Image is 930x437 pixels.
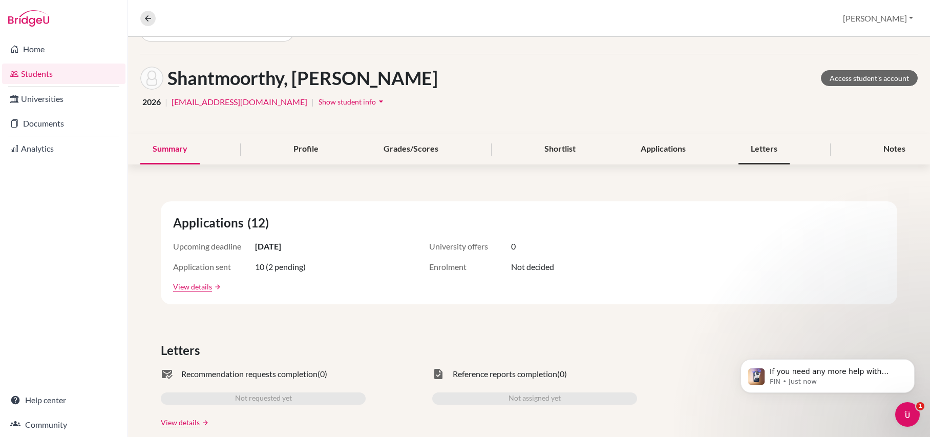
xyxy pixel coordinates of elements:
[895,402,920,427] iframe: Intercom live chat
[255,261,306,273] span: 10 (2 pending)
[212,283,221,290] a: arrow_forward
[376,96,386,107] i: arrow_drop_down
[916,402,924,410] span: 1
[2,89,125,109] a: Universities
[532,134,588,164] div: Shortlist
[429,240,511,253] span: University offers
[838,9,918,28] button: [PERSON_NAME]
[140,134,200,164] div: Summary
[318,94,387,110] button: Show student infoarrow_drop_down
[628,134,698,164] div: Applications
[173,261,255,273] span: Application sent
[161,368,173,380] span: mark_email_read
[247,214,273,232] span: (12)
[173,281,212,292] a: View details
[871,134,918,164] div: Notes
[281,134,331,164] div: Profile
[255,240,281,253] span: [DATE]
[2,390,125,410] a: Help center
[738,134,790,164] div: Letters
[200,419,209,426] a: arrow_forward
[8,10,49,27] img: Bridge-U
[429,261,511,273] span: Enrolment
[173,240,255,253] span: Upcoming deadline
[165,96,167,108] span: |
[319,97,376,106] span: Show student info
[2,64,125,84] a: Students
[432,368,445,380] span: task
[311,96,314,108] span: |
[371,134,451,164] div: Grades/Scores
[725,338,930,409] iframe: Intercom notifications message
[557,368,567,380] span: (0)
[821,70,918,86] a: Access student's account
[2,39,125,59] a: Home
[511,240,516,253] span: 0
[453,368,557,380] span: Reference reports completion
[2,138,125,159] a: Analytics
[2,414,125,435] a: Community
[167,67,438,89] h1: Shantmoorthy, [PERSON_NAME]
[2,113,125,134] a: Documents
[161,417,200,428] a: View details
[511,261,554,273] span: Not decided
[142,96,161,108] span: 2026
[509,392,561,405] span: Not assigned yet
[173,214,247,232] span: Applications
[318,368,327,380] span: (0)
[235,392,292,405] span: Not requested yet
[161,341,204,360] span: Letters
[140,67,163,90] img: Ishanth Shantmoorthy's avatar
[181,368,318,380] span: Recommendation requests completion
[172,96,307,108] a: [EMAIL_ADDRESS][DOMAIN_NAME]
